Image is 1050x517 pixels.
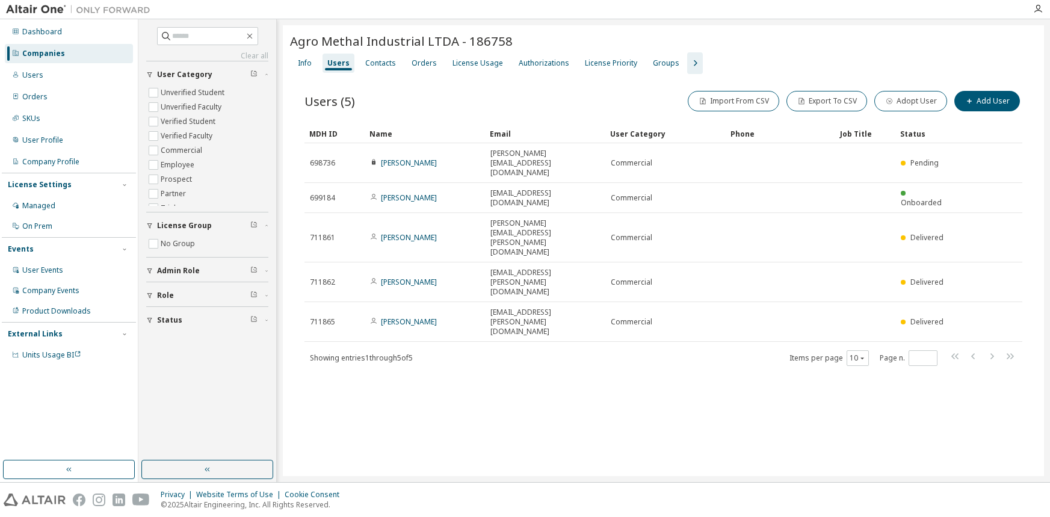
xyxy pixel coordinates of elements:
div: Product Downloads [22,306,91,316]
span: Clear filter [250,266,258,276]
img: youtube.svg [132,494,150,506]
span: Delivered [910,317,943,327]
span: Clear filter [250,291,258,300]
span: Status [157,315,182,325]
div: Website Terms of Use [196,490,285,500]
span: Admin Role [157,266,200,276]
label: Unverified Faculty [161,100,224,114]
div: License Priority [585,58,637,68]
div: External Links [8,329,63,339]
span: [EMAIL_ADDRESS][PERSON_NAME][DOMAIN_NAME] [490,268,600,297]
div: MDH ID [309,124,360,143]
span: Clear filter [250,221,258,231]
div: License Settings [8,180,72,190]
div: User Category [610,124,721,143]
p: © 2025 Altair Engineering, Inc. All Rights Reserved. [161,500,347,510]
div: SKUs [22,114,40,123]
div: License Usage [452,58,503,68]
div: Contacts [365,58,396,68]
span: Items per page [789,350,869,366]
div: Companies [22,49,65,58]
button: Role [146,282,268,309]
label: No Group [161,237,197,251]
button: Add User [954,91,1020,111]
span: 711861 [310,233,335,243]
span: Commercial [611,317,652,327]
img: facebook.svg [73,494,85,506]
a: [PERSON_NAME] [381,317,437,327]
a: [PERSON_NAME] [381,232,437,243]
div: Status [900,124,951,143]
span: Delivered [910,232,943,243]
label: Commercial [161,143,205,158]
label: Verified Student [161,114,218,129]
div: User Profile [22,135,63,145]
span: Commercial [611,158,652,168]
span: 711865 [310,317,335,327]
button: User Category [146,61,268,88]
button: Export To CSV [786,91,867,111]
label: Prospect [161,172,194,187]
span: Clear filter [250,70,258,79]
label: Partner [161,187,188,201]
span: [EMAIL_ADDRESS][PERSON_NAME][DOMAIN_NAME] [490,308,600,336]
a: [PERSON_NAME] [381,158,437,168]
div: Users [327,58,350,68]
label: Verified Faculty [161,129,215,143]
span: 711862 [310,277,335,287]
span: Role [157,291,174,300]
span: License Group [157,221,212,231]
img: Altair One [6,4,156,16]
span: Commercial [611,193,652,203]
span: [PERSON_NAME][EMAIL_ADDRESS][DOMAIN_NAME] [490,149,600,178]
div: Dashboard [22,27,62,37]
span: [EMAIL_ADDRESS][DOMAIN_NAME] [490,188,600,208]
label: Unverified Student [161,85,227,100]
div: Company Events [22,286,79,296]
div: Company Profile [22,157,79,167]
div: Groups [653,58,679,68]
span: [PERSON_NAME][EMAIL_ADDRESS][PERSON_NAME][DOMAIN_NAME] [490,218,600,257]
button: License Group [146,212,268,239]
a: [PERSON_NAME] [381,277,437,287]
button: Import From CSV [688,91,779,111]
div: Managed [22,201,55,211]
span: Units Usage BI [22,350,81,360]
span: User Category [157,70,212,79]
a: [PERSON_NAME] [381,193,437,203]
span: Delivered [910,277,943,287]
div: Phone [730,124,830,143]
span: Onboarded [901,197,942,208]
img: linkedin.svg [113,494,125,506]
div: Privacy [161,490,196,500]
label: Trial [161,201,178,215]
div: Name [369,124,480,143]
span: 699184 [310,193,335,203]
div: Job Title [840,124,891,143]
button: Admin Role [146,258,268,284]
button: Adopt User [874,91,947,111]
div: Info [298,58,312,68]
span: Pending [910,158,939,168]
div: Users [22,70,43,80]
a: Clear all [146,51,268,61]
label: Employee [161,158,197,172]
div: Authorizations [519,58,569,68]
div: On Prem [22,221,52,231]
span: Clear filter [250,315,258,325]
span: Commercial [611,277,652,287]
button: 10 [850,353,866,363]
span: 698736 [310,158,335,168]
span: Agro Methal Industrial LTDA - 186758 [290,33,513,49]
button: Status [146,307,268,333]
span: Users (5) [304,93,355,110]
img: altair_logo.svg [4,494,66,506]
div: Orders [22,92,48,102]
img: instagram.svg [93,494,105,506]
span: Commercial [611,233,652,243]
div: Email [490,124,601,143]
div: User Events [22,265,63,275]
span: Showing entries 1 through 5 of 5 [310,353,413,363]
div: Events [8,244,34,254]
div: Orders [412,58,437,68]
